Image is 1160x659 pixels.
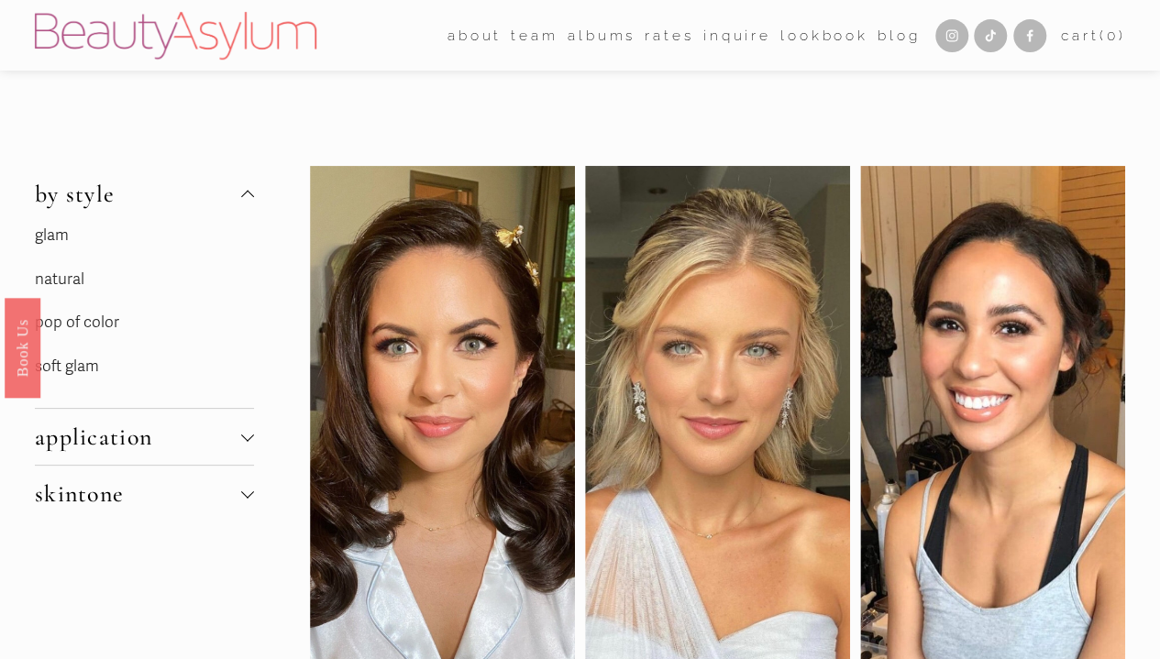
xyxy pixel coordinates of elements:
button: by style [35,166,254,222]
span: 0 [1106,27,1118,44]
span: skintone [35,479,241,508]
a: Blog [878,21,920,49]
a: Book Us [5,297,40,397]
span: by style [35,180,241,208]
span: about [447,23,502,49]
img: Beauty Asylum | Bridal Hair &amp; Makeup Charlotte &amp; Atlanta [35,12,316,60]
a: folder dropdown [447,21,502,49]
a: glam [35,225,69,245]
a: soft glam [35,357,99,376]
a: 0 items in cart [1061,23,1125,49]
span: application [35,423,241,451]
a: Rates [645,21,693,49]
button: skintone [35,466,254,522]
a: TikTok [974,19,1007,52]
a: Instagram [935,19,968,52]
div: by style [35,222,254,408]
a: natural [35,269,84,289]
a: albums [568,21,635,49]
a: pop of color [35,313,119,332]
a: Lookbook [780,21,868,49]
a: folder dropdown [511,21,558,49]
span: team [511,23,558,49]
span: ( ) [1099,27,1125,44]
button: application [35,409,254,465]
a: Inquire [703,21,771,49]
a: Facebook [1013,19,1046,52]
